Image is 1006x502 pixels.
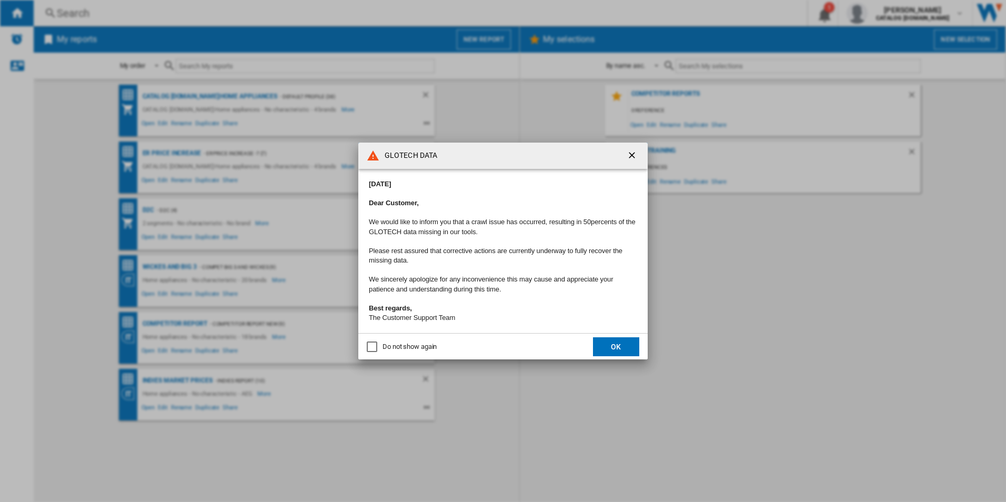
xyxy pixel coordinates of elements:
md-checkbox: Do not show again [367,342,437,352]
font: The Customer Support Team [369,314,455,322]
span: We would like to inform you that a crawl issue has occurred, resulting in 50percents of the GLOTE... [369,218,636,235]
ng-md-icon: getI18NText('BUTTONS.CLOSE_DIALOG') [627,150,639,163]
button: getI18NText('BUTTONS.CLOSE_DIALOG') [622,145,643,166]
b: [DATE] [369,180,391,188]
b: Dear Customer, [369,199,419,207]
h4: GLOTECH DATA [379,150,437,161]
font: Please rest assured that corrective actions are currently underway to fully recover the missing d... [369,247,622,264]
div: Do not show again [383,342,437,352]
button: OK [593,337,639,356]
b: Best regards, [369,304,412,312]
font: We sincerely apologize for any inconvenience this may cause and appreciate your patience and unde... [369,275,613,293]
